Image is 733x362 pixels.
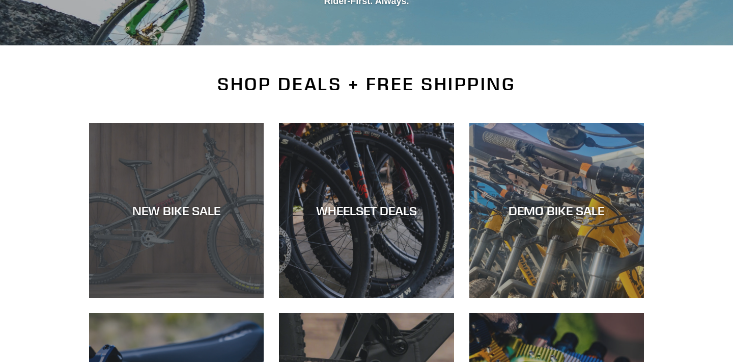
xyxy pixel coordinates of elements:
[279,203,454,218] div: WHEELSET DEALS
[469,203,644,218] div: DEMO BIKE SALE
[89,123,264,298] a: NEW BIKE SALE
[469,123,644,298] a: DEMO BIKE SALE
[89,73,644,95] h2: SHOP DEALS + FREE SHIPPING
[89,203,264,218] div: NEW BIKE SALE
[279,123,454,298] a: WHEELSET DEALS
